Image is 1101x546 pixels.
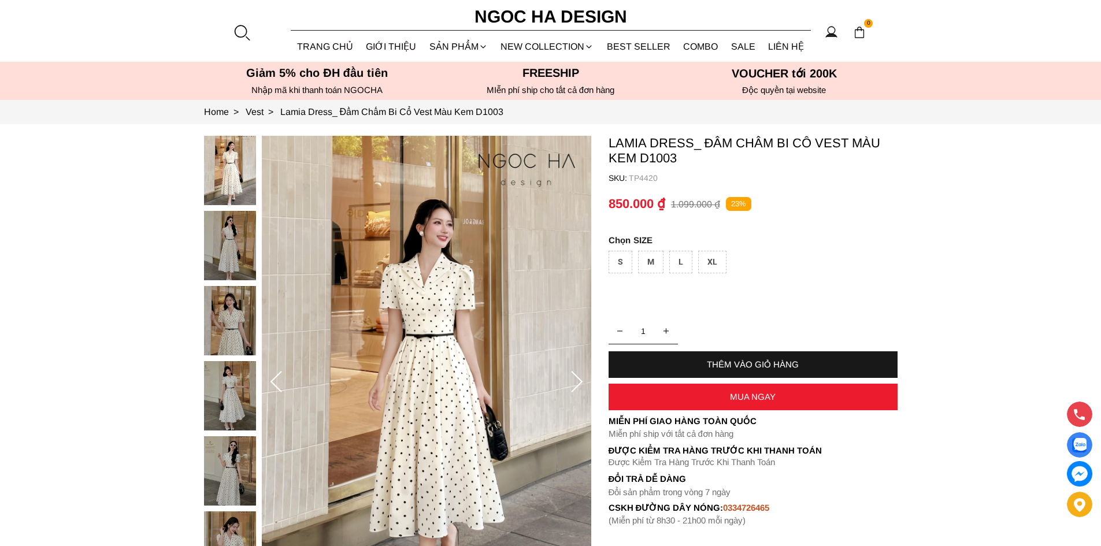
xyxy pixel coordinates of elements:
input: Quantity input [609,320,678,343]
a: NEW COLLECTION [494,31,600,62]
h6: Độc quyền tại website [671,85,898,95]
font: Giảm 5% cho ĐH đầu tiên [246,66,388,79]
img: Lamia Dress_ Đầm Chấm Bi Cổ Vest Màu Kem D1003_mini_2 [204,286,256,355]
div: THÊM VÀO GIỎ HÀNG [609,359,898,369]
img: Display image [1072,438,1087,452]
font: Miễn phí ship với tất cả đơn hàng [609,429,733,439]
font: Miễn phí giao hàng toàn quốc [609,416,757,426]
p: Được Kiểm Tra Hàng Trước Khi Thanh Toán [609,445,898,456]
a: Link to Vest [246,107,280,117]
p: TP4420 [629,173,898,183]
font: Đổi sản phẩm trong vòng 7 ngày [609,487,731,497]
font: 0334726465 [723,503,769,512]
p: 1.099.000 ₫ [671,199,720,210]
span: > [229,107,243,117]
a: BEST SELLER [600,31,677,62]
a: TRANG CHỦ [291,31,360,62]
a: messenger [1067,461,1092,486]
font: cskh đường dây nóng: [609,503,724,512]
p: 850.000 ₫ [609,196,665,211]
font: (Miễn phí từ 8h30 - 21h00 mỗi ngày) [609,515,746,525]
a: SALE [725,31,762,62]
a: Ngoc Ha Design [464,3,637,31]
img: Lamia Dress_ Đầm Chấm Bi Cổ Vest Màu Kem D1003_mini_0 [204,136,256,205]
p: SIZE [609,235,898,245]
a: Display image [1067,432,1092,458]
a: LIÊN HỆ [762,31,811,62]
a: Combo [677,31,725,62]
p: Được Kiểm Tra Hàng Trước Khi Thanh Toán [609,457,898,467]
h6: Đổi trả dễ dàng [609,474,898,484]
span: > [264,107,278,117]
img: Lamia Dress_ Đầm Chấm Bi Cổ Vest Màu Kem D1003_mini_1 [204,211,256,280]
p: Lamia Dress_ Đầm Chấm Bi Cổ Vest Màu Kem D1003 [609,136,898,166]
div: M [638,251,663,273]
div: S [609,251,632,273]
font: Freeship [522,66,579,79]
p: 23% [726,197,751,211]
img: img-CART-ICON-ksit0nf1 [853,26,866,39]
div: MUA NGAY [609,392,898,402]
a: Link to Home [204,107,246,117]
div: SẢN PHẨM [423,31,495,62]
img: Lamia Dress_ Đầm Chấm Bi Cổ Vest Màu Kem D1003_mini_3 [204,361,256,430]
a: Link to Lamia Dress_ Đầm Chấm Bi Cổ Vest Màu Kem D1003 [280,107,504,117]
span: 0 [864,19,873,28]
img: Lamia Dress_ Đầm Chấm Bi Cổ Vest Màu Kem D1003_mini_4 [204,436,256,506]
div: L [669,251,692,273]
font: Nhập mã khi thanh toán NGOCHA [251,85,383,95]
h6: MIễn phí ship cho tất cả đơn hàng [438,85,664,95]
h6: SKU: [609,173,629,183]
a: GIỚI THIỆU [359,31,423,62]
div: XL [698,251,726,273]
h5: VOUCHER tới 200K [671,66,898,80]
